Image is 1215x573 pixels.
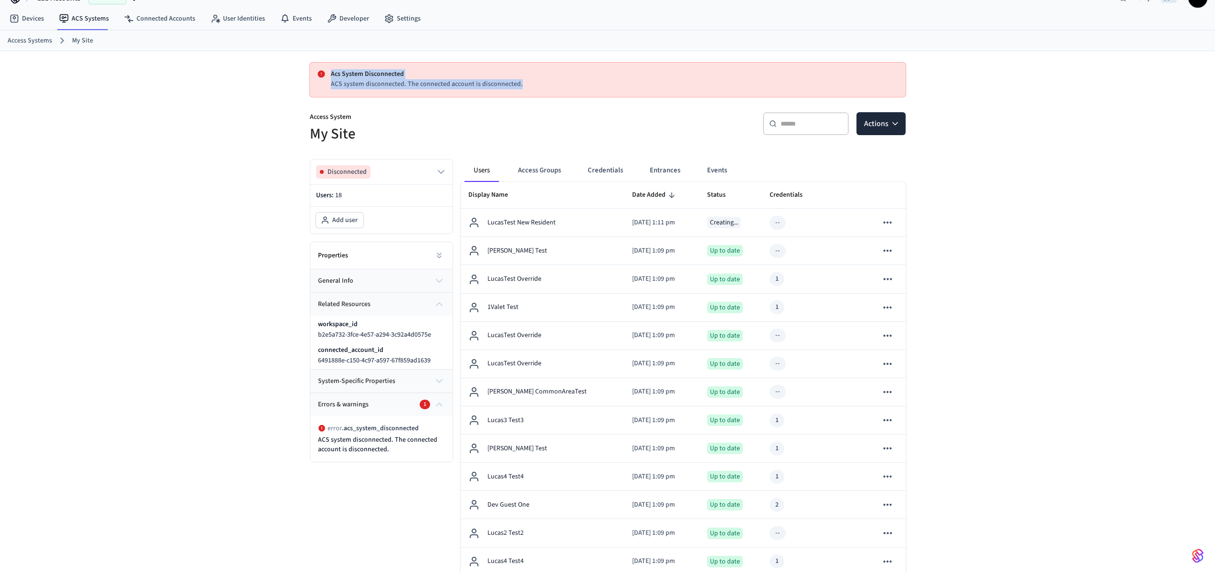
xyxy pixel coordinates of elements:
[420,400,430,409] div: 1
[707,330,743,341] div: Up to date
[632,387,692,397] p: [DATE] 1:09 pm
[856,112,906,135] button: Actions
[580,159,631,182] button: Credentials
[642,159,688,182] button: Entrances
[775,528,780,538] div: --
[707,528,743,539] div: Up to date
[487,500,529,510] p: Dev Guest One
[707,499,743,510] div: Up to date
[465,159,499,182] button: Users
[310,316,453,369] div: related resources
[632,528,692,538] p: [DATE] 1:09 pm
[487,415,524,425] p: Lucas3 Test3
[332,215,358,225] span: Add user
[8,36,52,46] a: Access Systems
[377,10,428,27] a: Settings
[487,556,524,566] p: Lucas4 Test4
[770,188,815,202] span: Credentials
[707,556,743,567] div: Up to date
[318,330,431,340] span: b2e5a732-3fce-4e57-a294-3c92a4d0575e
[775,387,780,397] div: --
[775,415,779,425] div: 1
[487,387,587,397] p: [PERSON_NAME] CommonAreaTest
[707,414,743,426] div: Up to date
[52,10,116,27] a: ACS Systems
[310,293,453,316] button: related resources
[775,246,780,256] div: --
[310,124,602,144] h5: My Site
[510,159,569,182] button: Access Groups
[331,79,898,89] p: ACS system disconnected. The connected account is disconnected.
[775,274,779,284] div: 1
[707,188,738,202] span: Status
[632,472,692,482] p: [DATE] 1:09 pm
[707,217,741,228] div: Creating...
[318,356,431,365] span: 6491888e-c150-4c97-a597-67f859ad1639
[318,251,348,260] h2: Properties
[487,302,518,312] p: 1Valet Test
[699,159,735,182] button: Events
[775,444,779,454] div: 1
[487,472,524,482] p: Lucas4 Test4
[487,528,524,538] p: Lucas2 Test2
[310,416,453,462] div: Errors & warnings1
[316,191,447,201] p: Users:
[318,435,445,454] p: ACS system disconnected. The connected account is disconnected.
[310,112,602,124] p: Access System
[318,400,369,410] span: Errors & warnings
[328,424,419,433] p: error
[331,69,898,79] p: Acs System Disconnected
[310,393,453,416] button: Errors & warnings1
[487,246,547,256] p: [PERSON_NAME] Test
[316,212,363,228] button: Add user
[707,443,743,454] div: Up to date
[318,319,358,329] p: workspace_id
[335,191,342,200] span: 18
[203,10,273,27] a: User Identities
[632,500,692,510] p: [DATE] 1:09 pm
[72,36,93,46] a: My Site
[775,330,780,340] div: --
[632,556,692,566] p: [DATE] 1:09 pm
[707,471,743,482] div: Up to date
[775,472,779,482] div: 1
[310,370,453,393] button: system-specific properties
[632,359,692,369] p: [DATE] 1:09 pm
[468,188,520,202] span: Display Name
[319,10,377,27] a: Developer
[632,444,692,454] p: [DATE] 1:09 pm
[707,386,743,398] div: Up to date
[487,218,556,228] p: LucasTest New Resident
[273,10,319,27] a: Events
[775,302,779,312] div: 1
[487,359,541,369] p: LucasTest Override
[318,276,353,286] span: general info
[116,10,203,27] a: Connected Accounts
[775,218,780,228] div: --
[318,376,395,386] span: system-specific properties
[316,165,447,179] button: Disconnected
[775,556,779,566] div: 1
[707,302,743,313] div: Up to date
[318,345,383,355] p: connected_account_id
[487,274,541,284] p: LucasTest Override
[632,302,692,312] p: [DATE] 1:09 pm
[707,245,743,256] div: Up to date
[487,444,547,454] p: [PERSON_NAME] Test
[775,500,779,510] div: 2
[2,10,52,27] a: Devices
[632,274,692,284] p: [DATE] 1:09 pm
[632,246,692,256] p: [DATE] 1:09 pm
[707,358,743,370] div: Up to date
[310,269,453,292] button: general info
[632,415,692,425] p: [DATE] 1:09 pm
[775,359,780,369] div: --
[707,274,743,285] div: Up to date
[328,167,367,177] span: Disconnected
[632,330,692,340] p: [DATE] 1:09 pm
[318,299,370,309] span: related resources
[632,188,678,202] span: Date Added
[632,218,692,228] p: [DATE] 1:11 pm
[1192,548,1204,563] img: SeamLogoGradient.69752ec5.svg
[487,330,541,340] p: LucasTest Override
